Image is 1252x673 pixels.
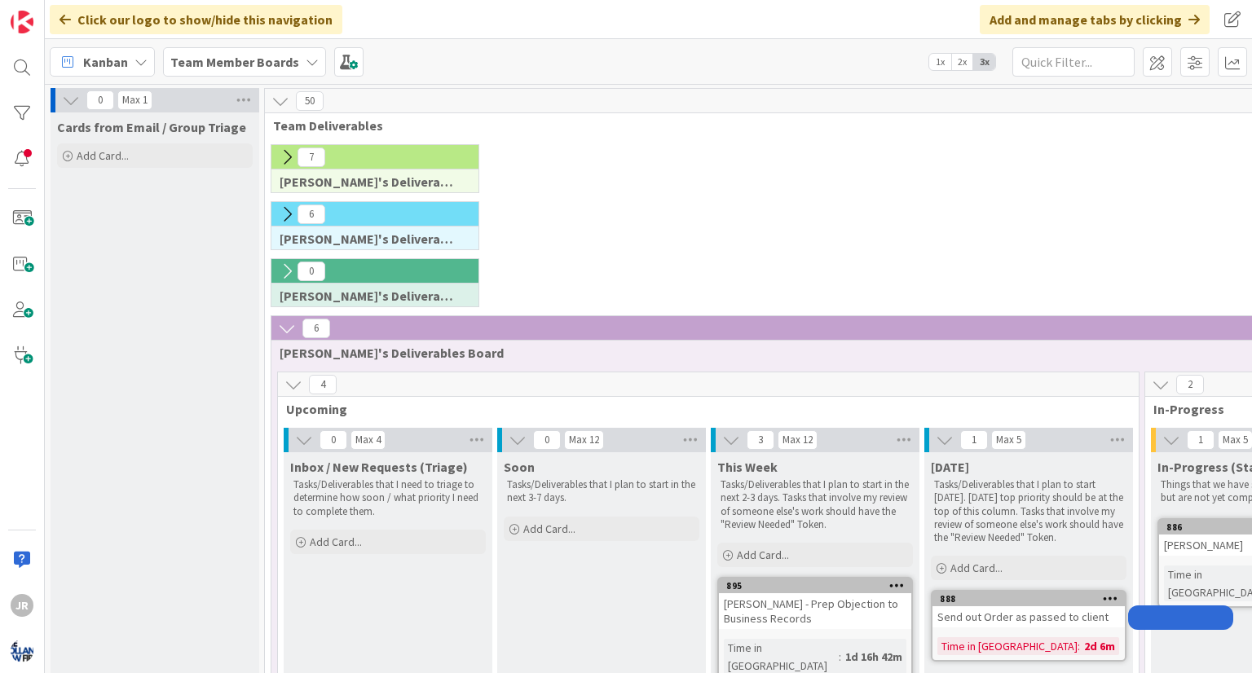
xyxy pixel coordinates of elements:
[50,5,342,34] div: Click our logo to show/hide this navigation
[310,534,362,549] span: Add Card...
[839,648,841,666] span: :
[309,375,337,394] span: 4
[996,436,1021,444] div: Max 5
[280,288,458,304] span: Ann's Deliverables Board
[937,637,1078,655] div: Time in [GEOGRAPHIC_DATA]
[929,54,951,70] span: 1x
[504,459,535,475] span: Soon
[719,578,911,593] div: 895
[934,478,1123,544] p: Tasks/Deliverables that I plan to start [DATE]. [DATE] top priority should be at the top of this ...
[1176,375,1204,394] span: 2
[293,478,483,518] p: Tasks/Deliverables that I need to triage to determine how soon / what priority I need to complete...
[1223,436,1248,444] div: Max 5
[940,593,1125,605] div: 888
[737,548,789,562] span: Add Card...
[1187,430,1215,450] span: 1
[298,205,325,224] span: 6
[507,478,696,505] p: Tasks/Deliverables that I plan to start in the next 3-7 days.
[320,430,347,450] span: 0
[298,147,325,167] span: 7
[719,593,911,629] div: [PERSON_NAME] - Prep Objection to Business Records
[932,592,1125,627] div: 888Send out Order as passed to client
[931,459,969,475] span: Today
[298,262,325,281] span: 0
[950,561,1003,575] span: Add Card...
[747,430,774,450] span: 3
[721,478,910,531] p: Tasks/Deliverables that I plan to start in the next 2-3 days. Tasks that involve my review of som...
[296,91,324,111] span: 50
[932,592,1125,606] div: 888
[980,5,1210,34] div: Add and manage tabs by clicking
[355,436,381,444] div: Max 4
[726,580,911,592] div: 895
[932,606,1125,627] div: Send out Order as passed to client
[57,119,246,135] span: Cards from Email / Group Triage
[11,640,33,662] img: avatar
[83,52,128,72] span: Kanban
[1012,47,1135,77] input: Quick Filter...
[960,430,988,450] span: 1
[86,90,114,110] span: 0
[717,459,778,475] span: This Week
[11,594,33,617] div: JR
[533,430,561,450] span: 0
[290,459,468,475] span: Inbox / New Requests (Triage)
[951,54,973,70] span: 2x
[170,54,299,70] b: Team Member Boards
[973,54,995,70] span: 3x
[280,174,458,190] span: Jamie's Deliverables Board
[1078,637,1080,655] span: :
[286,401,1118,417] span: Upcoming
[782,436,813,444] div: Max 12
[302,319,330,338] span: 6
[719,578,911,629] div: 895[PERSON_NAME] - Prep Objection to Business Records
[523,521,575,536] span: Add Card...
[841,648,906,666] div: 1d 16h 42m
[122,96,148,104] div: Max 1
[77,148,129,163] span: Add Card...
[1080,637,1119,655] div: 2d 6m
[280,231,458,247] span: Jimmy's Deliverables Board
[569,436,599,444] div: Max 12
[11,11,33,33] img: Visit kanbanzone.com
